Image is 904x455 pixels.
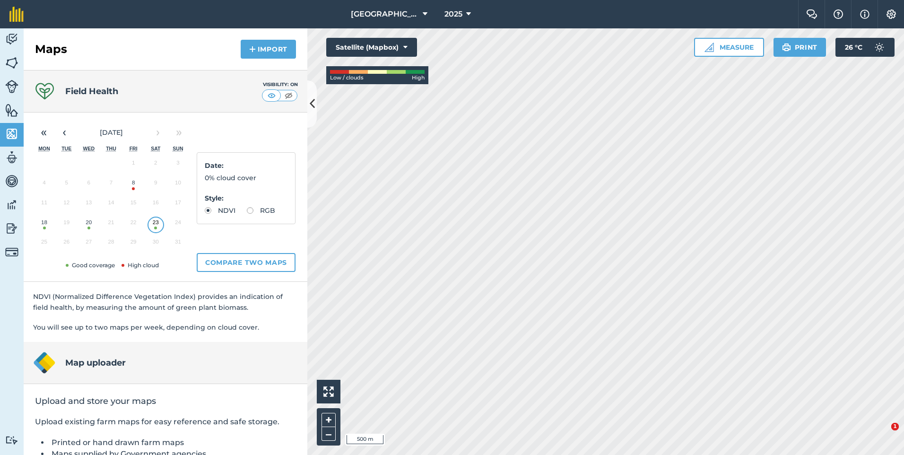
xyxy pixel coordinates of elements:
p: You will see up to two maps per week, depending on cloud cover. [33,322,298,332]
button: 4 August 2025 [33,175,55,195]
button: » [168,122,189,143]
button: 5 August 2025 [55,175,78,195]
button: 25 August 2025 [33,234,55,254]
button: – [322,427,336,441]
h4: Field Health [65,85,118,98]
button: 21 August 2025 [100,215,122,235]
button: [DATE] [75,122,148,143]
label: RGB [247,207,275,214]
span: [DATE] [100,128,123,137]
img: Four arrows, one pointing top left, one top right, one bottom right and the last bottom left [323,386,334,397]
button: 24 August 2025 [167,215,189,235]
button: 16 August 2025 [145,195,167,215]
button: 9 August 2025 [145,175,167,195]
button: 13 August 2025 [78,195,100,215]
button: 23 August 2025 [145,215,167,235]
button: 18 August 2025 [33,215,55,235]
button: 20 August 2025 [78,215,100,235]
abbr: Saturday [151,146,160,151]
button: 11 August 2025 [33,195,55,215]
strong: Style : [205,194,224,202]
button: Measure [694,38,764,57]
img: svg+xml;base64,PD94bWwgdmVyc2lvbj0iMS4wIiBlbmNvZGluZz0idXRmLTgiPz4KPCEtLSBHZW5lcmF0b3I6IEFkb2JlIE... [5,150,18,165]
button: 10 August 2025 [167,175,189,195]
span: 26 ° C [845,38,862,57]
button: 19 August 2025 [55,215,78,235]
img: svg+xml;base64,PD94bWwgdmVyc2lvbj0iMS4wIiBlbmNvZGluZz0idXRmLTgiPz4KPCEtLSBHZW5lcmF0b3I6IEFkb2JlIE... [5,198,18,212]
button: 6 August 2025 [78,175,100,195]
img: svg+xml;base64,PD94bWwgdmVyc2lvbj0iMS4wIiBlbmNvZGluZz0idXRmLTgiPz4KPCEtLSBHZW5lcmF0b3I6IEFkb2JlIE... [5,221,18,236]
img: svg+xml;base64,PHN2ZyB4bWxucz0iaHR0cDovL3d3dy53My5vcmcvMjAwMC9zdmciIHdpZHRoPSI1MCIgaGVpZ2h0PSI0MC... [283,91,295,100]
h2: Maps [35,42,67,57]
img: svg+xml;base64,PD94bWwgdmVyc2lvbj0iMS4wIiBlbmNvZGluZz0idXRmLTgiPz4KPCEtLSBHZW5lcmF0b3I6IEFkb2JlIE... [5,174,18,188]
p: NDVI (Normalized Difference Vegetation Index) provides an indication of field health, by measurin... [33,291,298,313]
label: NDVI [205,207,235,214]
button: 1 August 2025 [122,155,145,175]
button: 31 August 2025 [167,234,189,254]
button: 12 August 2025 [55,195,78,215]
h2: Upload and store your maps [35,395,296,407]
img: svg+xml;base64,PHN2ZyB4bWxucz0iaHR0cDovL3d3dy53My5vcmcvMjAwMC9zdmciIHdpZHRoPSIxOSIgaGVpZ2h0PSIyNC... [782,42,791,53]
img: fieldmargin Logo [9,7,24,22]
img: svg+xml;base64,PHN2ZyB4bWxucz0iaHR0cDovL3d3dy53My5vcmcvMjAwMC9zdmciIHdpZHRoPSIxNyIgaGVpZ2h0PSIxNy... [860,9,869,20]
span: High [412,74,425,82]
button: 3 August 2025 [167,155,189,175]
div: Visibility: On [262,81,298,88]
img: svg+xml;base64,PD94bWwgdmVyc2lvbj0iMS4wIiBlbmNvZGluZz0idXRmLTgiPz4KPCEtLSBHZW5lcmF0b3I6IEFkb2JlIE... [870,38,889,57]
img: svg+xml;base64,PHN2ZyB4bWxucz0iaHR0cDovL3d3dy53My5vcmcvMjAwMC9zdmciIHdpZHRoPSI1NiIgaGVpZ2h0PSI2MC... [5,56,18,70]
button: › [148,122,168,143]
iframe: Intercom live chat [872,423,895,446]
img: svg+xml;base64,PHN2ZyB4bWxucz0iaHR0cDovL3d3dy53My5vcmcvMjAwMC9zdmciIHdpZHRoPSIxNCIgaGVpZ2h0PSIyNC... [249,44,256,55]
button: 15 August 2025 [122,195,145,215]
abbr: Monday [38,146,50,151]
li: Printed or hand drawn farm maps [49,437,296,448]
abbr: Sunday [173,146,183,151]
span: High cloud [120,262,159,269]
button: Print [774,38,826,57]
img: Ruler icon [704,43,714,52]
h4: Map uploader [65,356,126,369]
button: ‹ [54,122,75,143]
img: svg+xml;base64,PD94bWwgdmVyc2lvbj0iMS4wIiBlbmNvZGluZz0idXRmLTgiPz4KPCEtLSBHZW5lcmF0b3I6IEFkb2JlIE... [5,436,18,445]
span: Good coverage [64,262,115,269]
img: svg+xml;base64,PD94bWwgdmVyc2lvbj0iMS4wIiBlbmNvZGluZz0idXRmLTgiPz4KPCEtLSBHZW5lcmF0b3I6IEFkb2JlIE... [5,80,18,93]
button: « [33,122,54,143]
p: Upload existing farm maps for easy reference and safe storage. [35,416,296,428]
abbr: Thursday [106,146,116,151]
img: svg+xml;base64,PD94bWwgdmVyc2lvbj0iMS4wIiBlbmNvZGluZz0idXRmLTgiPz4KPCEtLSBHZW5lcmF0b3I6IEFkb2JlIE... [5,32,18,46]
abbr: Wednesday [83,146,95,151]
button: 30 August 2025 [145,234,167,254]
img: svg+xml;base64,PHN2ZyB4bWxucz0iaHR0cDovL3d3dy53My5vcmcvMjAwMC9zdmciIHdpZHRoPSI1MCIgaGVpZ2h0PSI0MC... [266,91,278,100]
abbr: Friday [130,146,138,151]
button: 14 August 2025 [100,195,122,215]
button: 26 °C [835,38,895,57]
img: A question mark icon [833,9,844,19]
button: 8 August 2025 [122,175,145,195]
button: 2 August 2025 [145,155,167,175]
img: svg+xml;base64,PHN2ZyB4bWxucz0iaHR0cDovL3d3dy53My5vcmcvMjAwMC9zdmciIHdpZHRoPSI1NiIgaGVpZ2h0PSI2MC... [5,103,18,117]
span: Low / clouds [330,74,364,82]
p: 0% cloud cover [205,173,287,183]
img: svg+xml;base64,PHN2ZyB4bWxucz0iaHR0cDovL3d3dy53My5vcmcvMjAwMC9zdmciIHdpZHRoPSI1NiIgaGVpZ2h0PSI2MC... [5,127,18,141]
abbr: Tuesday [61,146,71,151]
strong: Date : [205,161,224,170]
button: Import [241,40,296,59]
button: Satellite (Mapbox) [326,38,417,57]
button: 17 August 2025 [167,195,189,215]
span: 1 [891,423,899,430]
button: + [322,413,336,427]
button: 26 August 2025 [55,234,78,254]
span: 2025 [444,9,462,20]
button: 28 August 2025 [100,234,122,254]
button: 29 August 2025 [122,234,145,254]
img: A cog icon [886,9,897,19]
button: Compare two maps [197,253,296,272]
img: Map uploader logo [33,351,56,374]
button: 27 August 2025 [78,234,100,254]
img: Two speech bubbles overlapping with the left bubble in the forefront [806,9,817,19]
img: svg+xml;base64,PD94bWwgdmVyc2lvbj0iMS4wIiBlbmNvZGluZz0idXRmLTgiPz4KPCEtLSBHZW5lcmF0b3I6IEFkb2JlIE... [5,245,18,259]
span: [GEOGRAPHIC_DATA][PERSON_NAME] [351,9,419,20]
button: 7 August 2025 [100,175,122,195]
button: 22 August 2025 [122,215,145,235]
